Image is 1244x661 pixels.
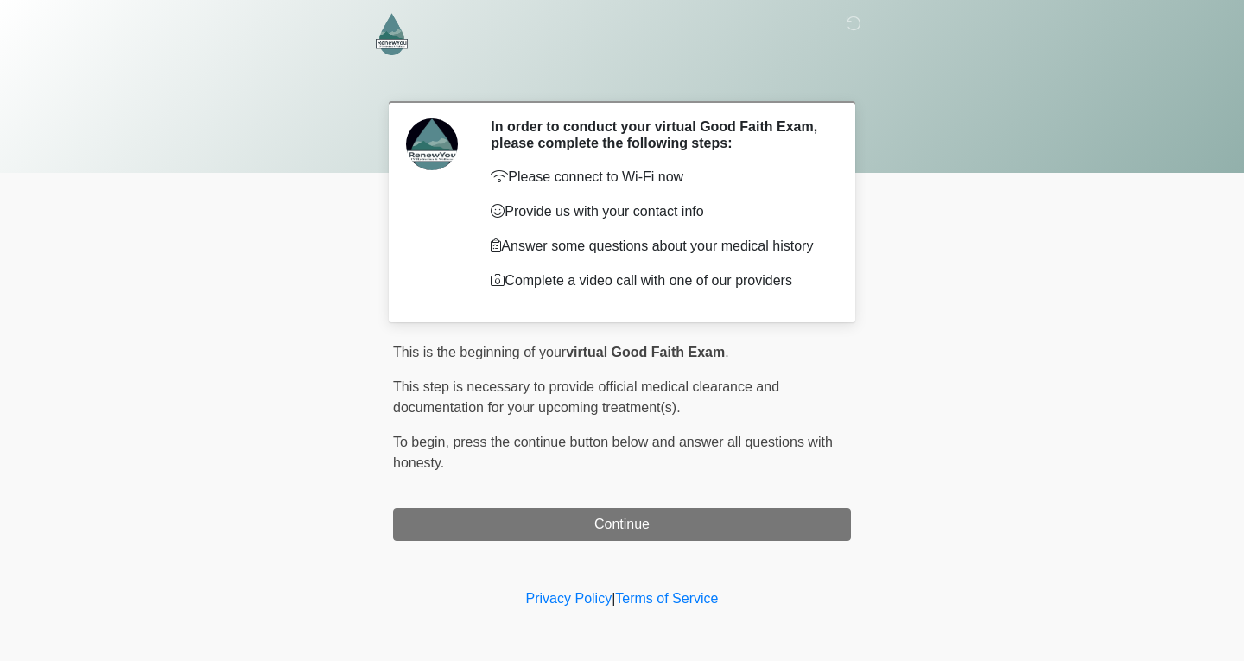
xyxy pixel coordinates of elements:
a: | [612,591,615,606]
span: press the continue button below and answer all questions with honesty. [393,435,833,470]
span: . [725,345,728,359]
img: RenewYou IV Hydration and Wellness Logo [376,13,408,55]
span: This is the beginning of your [393,345,566,359]
button: Continue [393,508,851,541]
p: Complete a video call with one of our providers [491,270,825,291]
p: Provide us with your contact info [491,201,825,222]
p: Please connect to Wi-Fi now [491,167,825,187]
strong: virtual Good Faith Exam [566,345,725,359]
span: To begin, [393,435,453,449]
p: Answer some questions about your medical history [491,236,825,257]
a: Terms of Service [615,591,718,606]
span: This step is necessary to provide official medical clearance and documentation for your upcoming ... [393,379,779,415]
h2: In order to conduct your virtual Good Faith Exam, please complete the following steps: [491,118,825,151]
img: Agent Avatar [406,118,458,170]
a: Privacy Policy [526,591,612,606]
h1: ‎ ‎ ‎ [380,62,864,94]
